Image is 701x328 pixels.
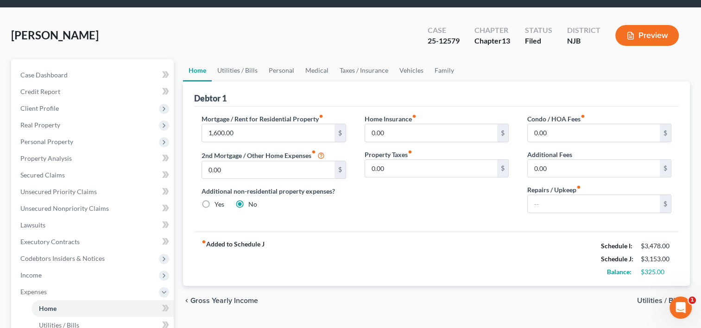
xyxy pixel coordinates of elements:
[20,288,47,296] span: Expenses
[183,59,212,82] a: Home
[502,36,510,45] span: 13
[13,167,174,183] a: Secured Claims
[20,71,68,79] span: Case Dashboard
[20,154,72,162] span: Property Analysis
[20,221,45,229] span: Lawsuits
[263,59,300,82] a: Personal
[202,124,334,142] input: --
[202,114,323,124] label: Mortgage / Rent for Residential Property
[528,124,660,142] input: --
[474,36,510,46] div: Chapter
[20,171,65,179] span: Secured Claims
[20,104,59,112] span: Client Profile
[408,150,412,154] i: fiber_manual_record
[202,161,334,179] input: --
[525,25,552,36] div: Status
[581,114,585,119] i: fiber_manual_record
[202,240,206,244] i: fiber_manual_record
[394,59,429,82] a: Vehicles
[576,185,581,189] i: fiber_manual_record
[335,124,346,142] div: $
[637,297,690,304] button: Utilities / Bills chevron_right
[428,25,460,36] div: Case
[13,83,174,100] a: Credit Report
[20,88,60,95] span: Credit Report
[525,36,552,46] div: Filed
[615,25,679,46] button: Preview
[212,59,263,82] a: Utilities / Bills
[660,195,671,213] div: $
[13,200,174,217] a: Unsecured Nonpriority Claims
[567,25,600,36] div: District
[429,59,460,82] a: Family
[11,28,99,42] span: [PERSON_NAME]
[20,121,60,129] span: Real Property
[215,200,224,209] label: Yes
[527,150,572,159] label: Additional Fees
[300,59,334,82] a: Medical
[660,124,671,142] div: $
[365,160,497,177] input: --
[334,59,394,82] a: Taxes / Insurance
[641,254,671,264] div: $3,153.00
[194,93,227,104] div: Debtor 1
[39,304,57,312] span: Home
[474,25,510,36] div: Chapter
[660,160,671,177] div: $
[32,300,174,317] a: Home
[428,36,460,46] div: 25-12579
[365,114,417,124] label: Home Insurance
[20,204,109,212] span: Unsecured Nonpriority Claims
[365,124,497,142] input: --
[412,114,417,119] i: fiber_manual_record
[190,297,258,304] span: Gross Yearly Income
[13,150,174,167] a: Property Analysis
[20,271,42,279] span: Income
[319,114,323,119] i: fiber_manual_record
[527,185,581,195] label: Repairs / Upkeep
[13,67,174,83] a: Case Dashboard
[497,160,508,177] div: $
[601,242,632,250] strong: Schedule I:
[202,150,325,161] label: 2nd Mortgage / Other Home Expenses
[527,114,585,124] label: Condo / HOA Fees
[365,150,412,159] label: Property Taxes
[202,240,265,278] strong: Added to Schedule J
[528,195,660,213] input: --
[13,233,174,250] a: Executory Contracts
[311,150,316,154] i: fiber_manual_record
[669,296,692,319] iframe: Intercom live chat
[688,296,696,304] span: 1
[20,238,80,246] span: Executory Contracts
[20,254,105,262] span: Codebtors Insiders & Notices
[13,183,174,200] a: Unsecured Priority Claims
[607,268,632,276] strong: Balance:
[641,267,671,277] div: $325.00
[13,217,174,233] a: Lawsuits
[567,36,600,46] div: NJB
[641,241,671,251] div: $3,478.00
[497,124,508,142] div: $
[601,255,633,263] strong: Schedule J:
[335,161,346,179] div: $
[183,297,190,304] i: chevron_left
[20,188,97,196] span: Unsecured Priority Claims
[183,297,258,304] button: chevron_left Gross Yearly Income
[248,200,257,209] label: No
[637,297,682,304] span: Utilities / Bills
[528,160,660,177] input: --
[20,138,73,145] span: Personal Property
[202,186,346,196] label: Additional non-residential property expenses?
